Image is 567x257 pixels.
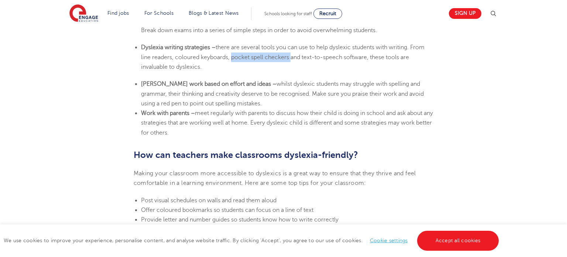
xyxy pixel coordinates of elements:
[107,10,129,16] a: Find jobs
[264,11,312,16] span: Schools looking for staff
[144,10,173,16] a: For Schools
[141,81,424,107] span: whilst dyslexic students may struggle with spelling and grammar, their thinking and creativity de...
[319,11,336,16] span: Recruit
[4,238,501,243] span: We use cookies to improve your experience, personalise content, and analyse website traffic. By c...
[370,238,408,243] a: Cookie settings
[134,170,416,186] span: Making your classroom more accessible to dyslexics is a great way to ensure that they thrive and ...
[69,4,98,23] img: Engage Education
[134,150,358,160] b: How can teachers make classrooms dyslexia-friendly?
[141,110,195,116] b: Work with parents –
[313,9,342,19] a: Recruit
[141,207,313,213] span: Offer coloured bookmarks so students can focus on a line of text
[189,10,239,16] a: Blogs & Latest News
[141,81,276,87] b: [PERSON_NAME] work based on effort and ideas –
[417,231,499,251] a: Accept all cookies
[141,44,216,51] b: Dyslexia writing strategies –
[141,110,433,136] span: meet regularly with parents to discuss how their child is doing in school and ask about any strat...
[141,216,339,223] span: Provide letter and number guides so students know how to write correctly
[449,8,481,19] a: Sign up
[141,197,276,204] span: Post visual schedules on walls and read them aloud
[141,44,425,70] span: there are several tools you can use to help dyslexic students with writing. From line readers, co...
